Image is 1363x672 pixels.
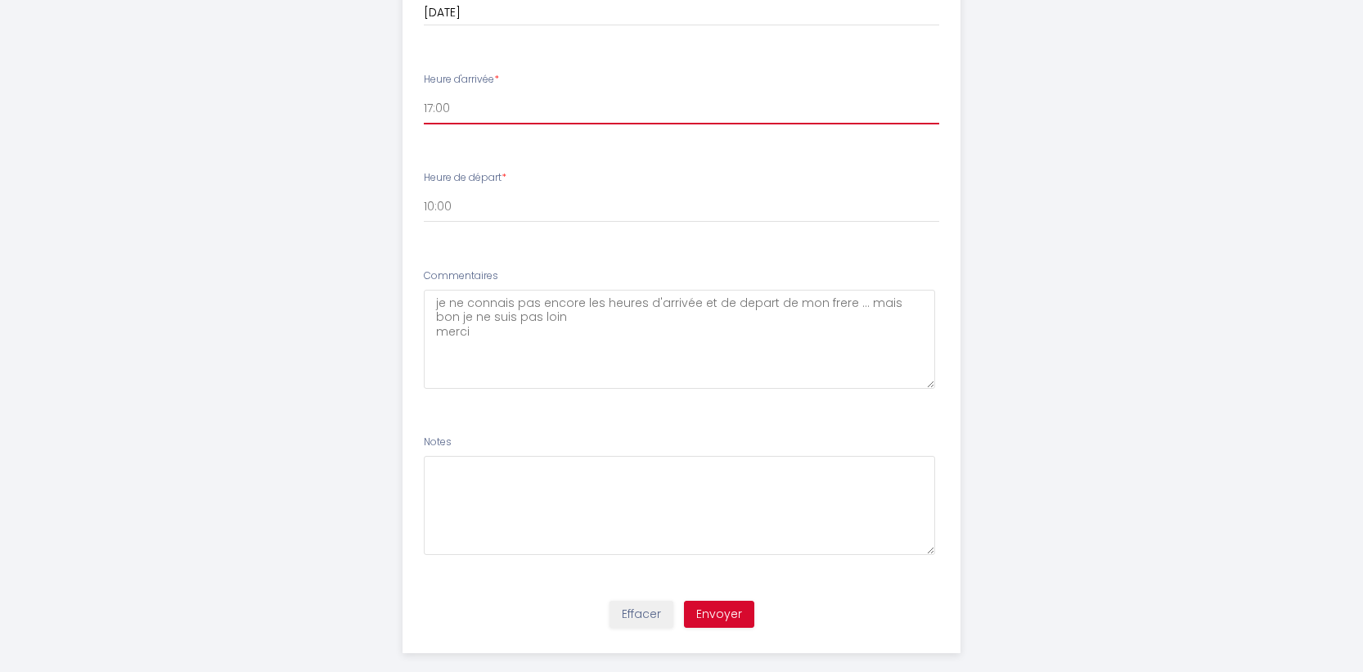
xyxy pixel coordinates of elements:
[610,601,673,629] button: Effacer
[424,268,498,284] label: Commentaires
[424,170,506,186] label: Heure de départ
[684,601,754,629] button: Envoyer
[424,72,499,88] label: Heure d'arrivée
[424,435,452,450] label: Notes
